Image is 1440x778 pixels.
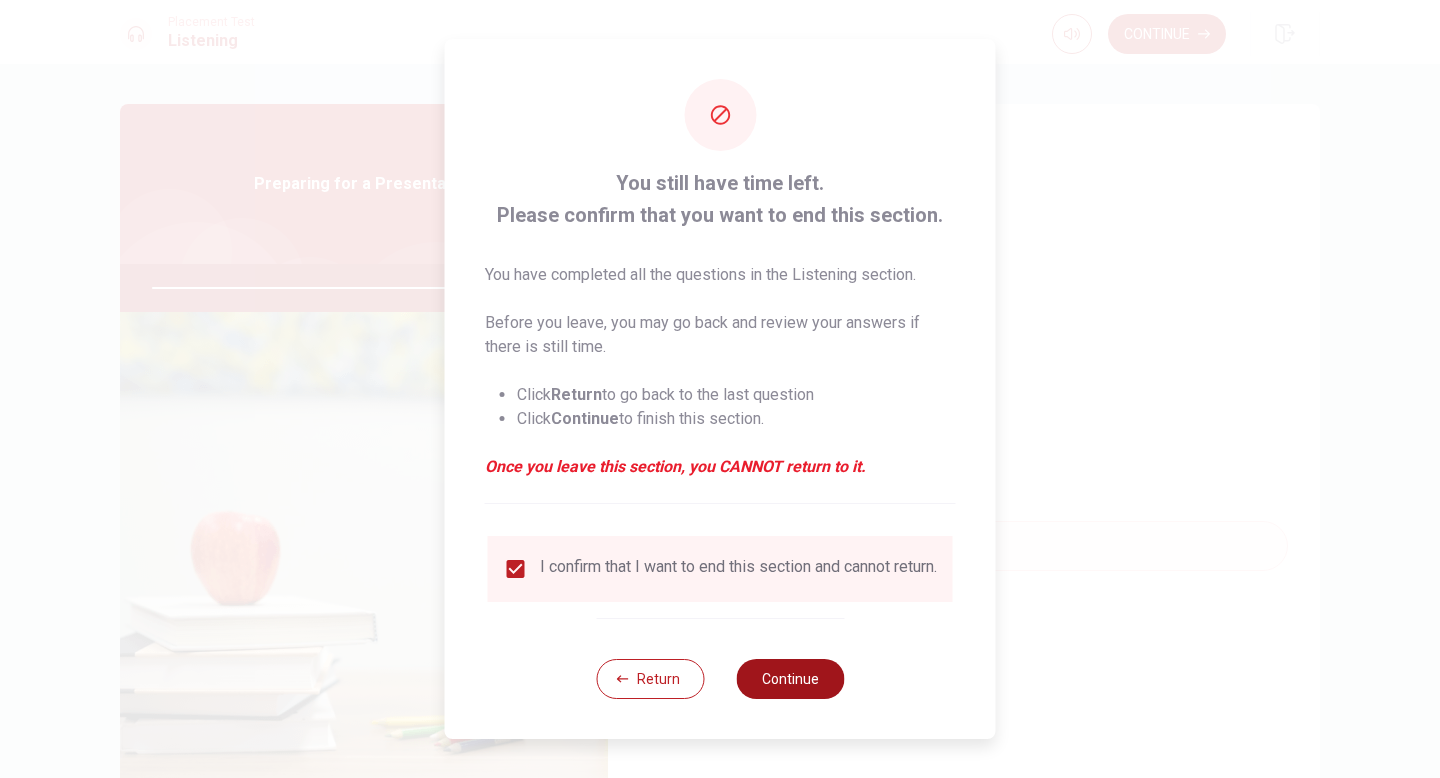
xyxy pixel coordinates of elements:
[540,557,937,581] div: I confirm that I want to end this section and cannot return.
[736,659,844,699] button: Continue
[485,167,956,231] span: You still have time left. Please confirm that you want to end this section.
[517,383,956,407] li: Click to go back to the last question
[485,455,956,479] em: Once you leave this section, you CANNOT return to it.
[551,385,602,404] strong: Return
[485,311,956,359] p: Before you leave, you may go back and review your answers if there is still time.
[517,407,956,431] li: Click to finish this section.
[485,263,956,287] p: You have completed all the questions in the Listening section.
[596,659,704,699] button: Return
[551,409,619,428] strong: Continue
